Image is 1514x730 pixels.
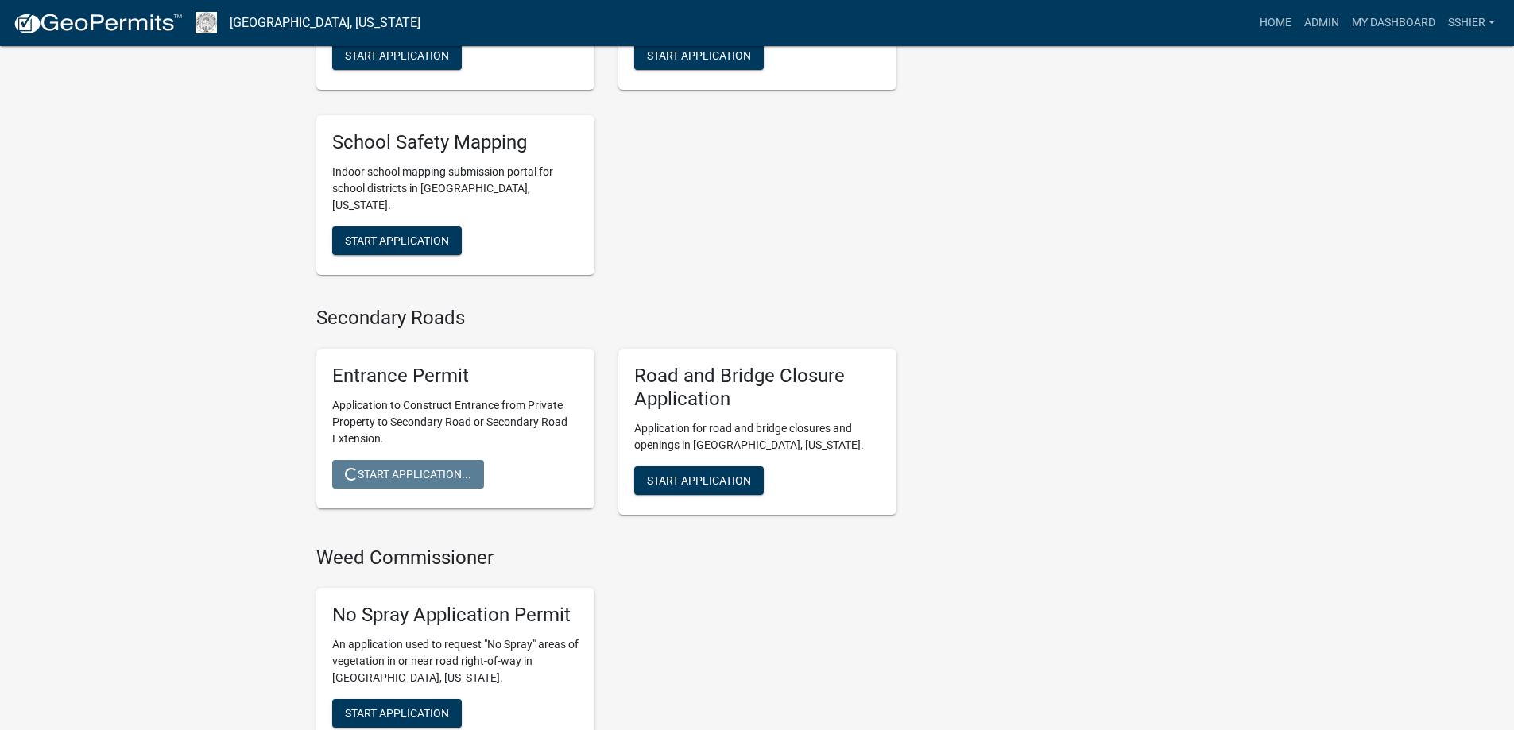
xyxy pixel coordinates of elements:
button: Start Application [634,466,764,495]
p: An application used to request "No Spray" areas of vegetation in or near road right-of-way in [GE... [332,636,579,686]
button: Start Application [634,41,764,70]
span: Start Application [647,49,751,62]
span: Start Application [345,234,449,247]
h4: Weed Commissioner [316,547,896,570]
a: sshier [1442,8,1501,38]
span: Start Application [647,473,751,486]
span: Start Application [345,49,449,62]
a: Home [1253,8,1298,38]
h5: No Spray Application Permit [332,604,579,627]
p: Indoor school mapping submission portal for school districts in [GEOGRAPHIC_DATA], [US_STATE]. [332,164,579,214]
a: [GEOGRAPHIC_DATA], [US_STATE] [230,10,420,37]
h5: Road and Bridge Closure Application [634,365,881,411]
a: My Dashboard [1346,8,1442,38]
h4: Secondary Roads [316,307,896,330]
p: Application to Construct Entrance from Private Property to Secondary Road or Secondary Road Exten... [332,397,579,447]
h5: Entrance Permit [332,365,579,388]
a: Admin [1298,8,1346,38]
h5: School Safety Mapping [332,131,579,154]
img: Franklin County, Iowa [196,12,217,33]
button: Start Application... [332,460,484,489]
p: Application for road and bridge closures and openings in [GEOGRAPHIC_DATA], [US_STATE]. [634,420,881,454]
span: Start Application... [345,467,471,480]
button: Start Application [332,699,462,728]
button: Start Application [332,226,462,255]
button: Start Application [332,41,462,70]
span: Start Application [345,707,449,720]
